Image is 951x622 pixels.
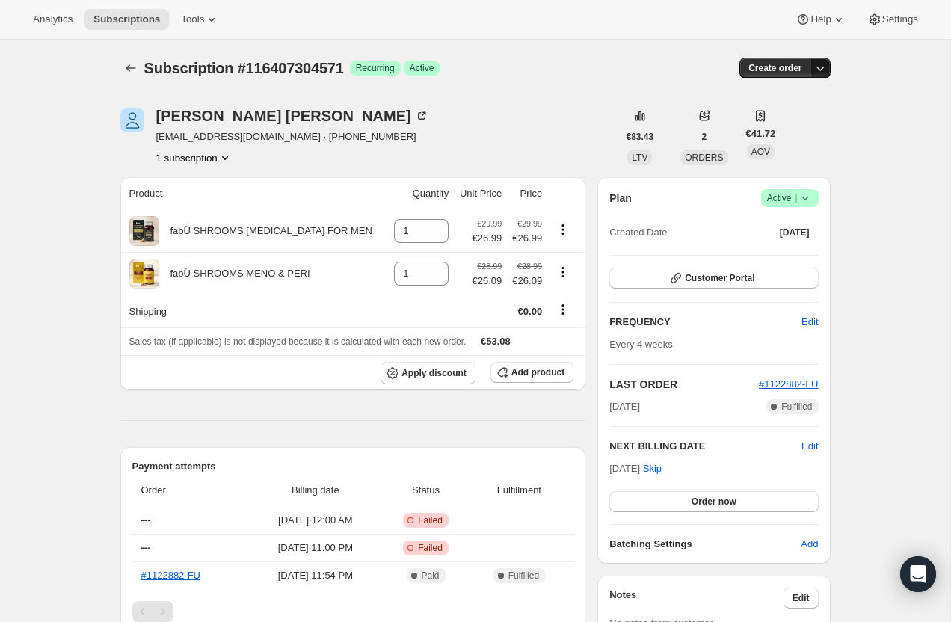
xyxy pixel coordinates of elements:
button: Subscriptions [120,58,141,78]
span: Failed [418,514,443,526]
button: Product actions [551,264,575,280]
span: Tools [181,13,204,25]
h2: Payment attempts [132,459,574,474]
th: Price [506,177,547,210]
div: [PERSON_NAME] [PERSON_NAME] [156,108,429,123]
span: Every 4 weeks [609,339,673,350]
small: €29.99 [517,219,542,228]
span: Sales tax (if applicable) is not displayed because it is calculated with each new order. [129,336,467,347]
span: Failed [418,542,443,554]
span: Help [810,13,831,25]
span: €26.09 [511,274,542,289]
button: Add [792,532,827,556]
span: ORDERS [685,153,723,163]
span: Apply discount [401,367,467,379]
span: [DATE] · 12:00 AM [253,513,378,528]
span: Active [767,191,813,206]
button: Apply discount [381,362,475,384]
span: €26.99 [511,231,542,246]
a: #1122882-FU [141,570,201,581]
button: #1122882-FU [759,377,819,392]
th: Quantity [387,177,453,210]
button: Product actions [156,150,233,165]
span: Fulfilled [781,401,812,413]
span: Active [410,62,434,74]
span: Skip [643,461,662,476]
span: Shane Sweeney [120,108,144,132]
button: Order now [609,491,818,512]
span: Fulfillment [474,483,565,498]
span: Edit [792,592,810,604]
h2: NEXT BILLING DATE [609,439,801,454]
span: AOV [751,147,770,157]
span: Order now [692,496,736,508]
img: product img [129,259,159,289]
h2: FREQUENCY [609,315,801,330]
span: | [795,192,797,204]
small: €28.99 [517,262,542,271]
small: €29.99 [477,219,502,228]
th: Shipping [120,295,387,327]
h2: Plan [609,191,632,206]
a: #1122882-FU [759,378,819,389]
span: Analytics [33,13,73,25]
span: Status [387,483,464,498]
span: Recurring [356,62,395,74]
img: product img [129,216,159,246]
button: Tools [172,9,228,30]
button: Product actions [551,221,575,238]
span: €53.08 [481,336,511,347]
span: €83.43 [627,131,654,143]
button: Analytics [24,9,81,30]
th: Product [120,177,387,210]
span: --- [141,514,151,526]
h6: Batching Settings [609,537,801,552]
span: 2 [702,131,707,143]
button: Edit [801,439,818,454]
button: Add product [490,362,573,383]
th: Order [132,474,249,507]
button: 2 [693,126,716,147]
button: [DATE] [771,222,819,243]
span: €26.09 [473,274,502,289]
span: LTV [632,153,647,163]
button: Edit [784,588,819,609]
span: Add product [511,366,564,378]
span: --- [141,542,151,553]
span: Edit [801,315,818,330]
span: Subscription #116407304571 [144,60,344,76]
button: Subscriptions [84,9,169,30]
button: Edit [792,310,827,334]
button: Shipping actions [551,301,575,318]
span: Created Date [609,225,667,240]
button: Create order [739,58,810,78]
small: €28.99 [477,262,502,271]
span: [DATE] · 11:00 PM [253,541,378,555]
span: Billing date [253,483,378,498]
h2: LAST ORDER [609,377,759,392]
span: Create order [748,62,801,74]
div: fabÜ SHROOMS [MEDICAL_DATA] FOR MEN [159,224,372,238]
span: Settings [882,13,918,25]
span: [DATE] · [609,463,662,474]
span: Fulfilled [508,570,539,582]
button: Skip [634,457,671,481]
th: Unit Price [453,177,506,210]
span: Customer Portal [685,272,754,284]
div: Open Intercom Messenger [900,556,936,592]
span: €41.72 [746,126,776,141]
nav: Pagination [132,601,574,622]
div: fabÜ SHROOMS MENO & PERI [159,266,310,281]
h3: Notes [609,588,784,609]
span: [DATE] · 11:54 PM [253,568,378,583]
span: Paid [422,570,440,582]
button: Customer Portal [609,268,818,289]
span: Add [801,537,818,552]
span: [DATE] [780,227,810,238]
span: [EMAIL_ADDRESS][DOMAIN_NAME] · [PHONE_NUMBER] [156,129,429,144]
button: Settings [858,9,927,30]
span: [DATE] [609,399,640,414]
button: Help [787,9,855,30]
